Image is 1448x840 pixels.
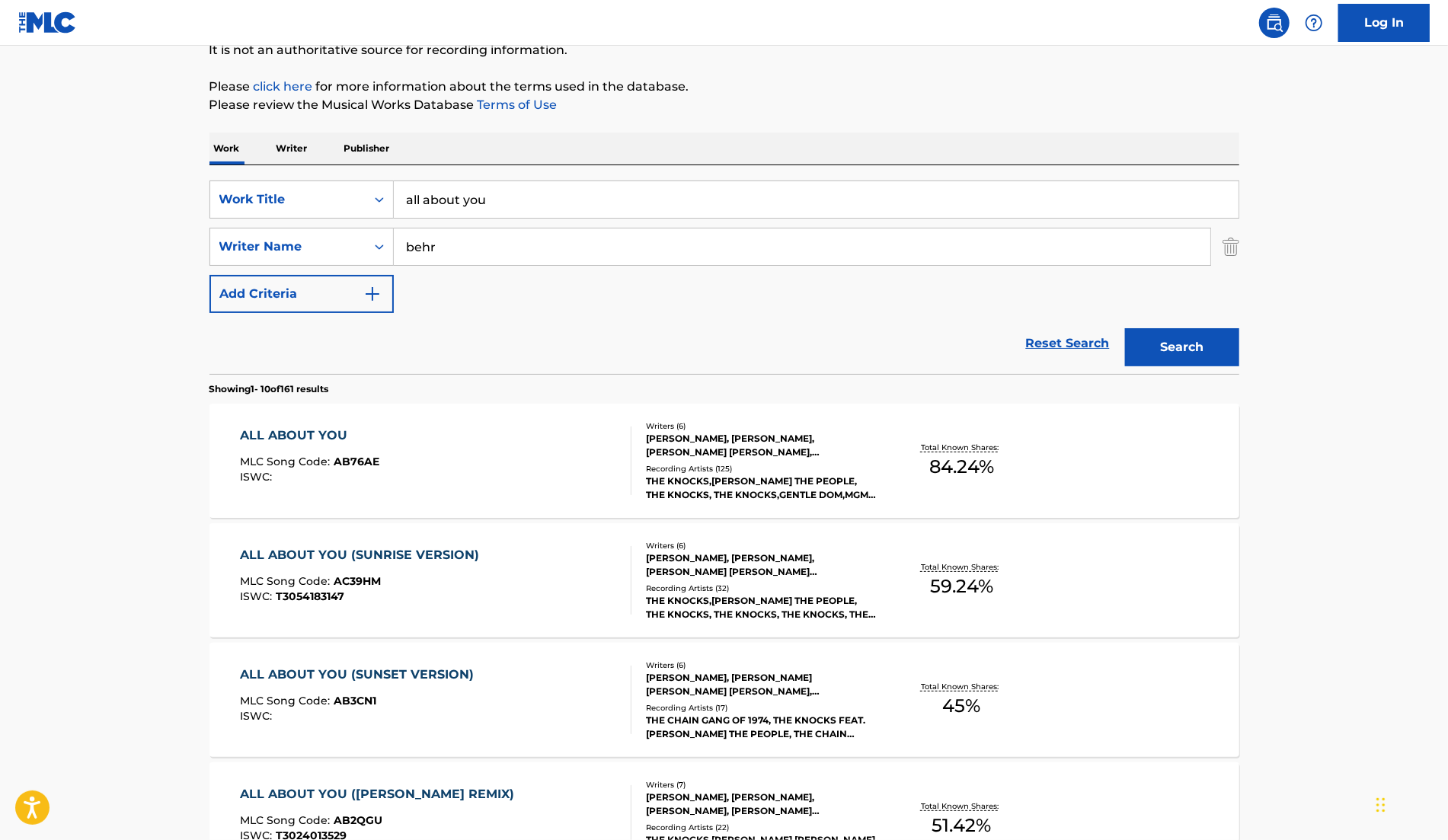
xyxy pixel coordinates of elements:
[1018,327,1117,360] a: Reset Search
[209,78,1239,96] p: Please for more information about the terms used in the database.
[646,474,876,502] div: THE KNOCKS,[PERSON_NAME] THE PEOPLE, THE KNOCKS, THE KNOCKS,GENTLE DOM,MGMT,[PERSON_NAME] THE PEO...
[646,594,876,621] div: THE KNOCKS,[PERSON_NAME] THE PEOPLE, THE KNOCKS, THE KNOCKS, THE KNOCKS, THE KNOCKS
[1223,228,1239,266] img: Delete Criterion
[646,702,876,714] div: Recording Artists ( 17 )
[921,442,1002,453] p: Total Known Shares:
[272,133,312,164] p: Writer
[646,463,876,474] div: Recording Artists ( 125 )
[209,523,1239,637] a: ALL ABOUT YOU (SUNRISE VERSION)MLC Song Code:AC39HMISWC:T3054183147Writers (6)[PERSON_NAME], [PER...
[240,426,379,445] div: ALL ABOUT YOU
[921,561,1002,573] p: Total Known Shares:
[276,589,344,603] span: T3054183147
[240,694,334,707] span: MLC Song Code :
[240,546,487,564] div: ALL ABOUT YOU (SUNRISE VERSION)
[646,432,876,459] div: [PERSON_NAME], [PERSON_NAME], [PERSON_NAME] [PERSON_NAME], [PERSON_NAME] [PERSON_NAME], [PERSON_N...
[646,540,876,551] div: Writers ( 6 )
[334,455,379,468] span: AB76AE
[209,275,394,313] button: Add Criteria
[209,404,1239,518] a: ALL ABOUT YOUMLC Song Code:AB76AEISWC:Writers (6)[PERSON_NAME], [PERSON_NAME], [PERSON_NAME] [PER...
[646,420,876,432] div: Writers ( 6 )
[240,589,276,603] span: ISWC :
[340,133,395,164] p: Publisher
[334,813,382,827] span: AB2QGU
[930,573,993,600] span: 59.24 %
[240,574,334,588] span: MLC Song Code :
[209,382,329,396] p: Showing 1 - 10 of 161 results
[1259,8,1290,38] a: Public Search
[209,41,1239,59] p: It is not an authoritative source for recording information.
[18,11,77,34] img: MLC Logo
[240,470,276,484] span: ISWC :
[209,643,1239,757] a: ALL ABOUT YOU (SUNSET VERSION)MLC Song Code:AB3CN1ISWC:Writers (6)[PERSON_NAME], [PERSON_NAME] [P...
[363,285,382,303] img: 9d2ae6d4665cec9f34b9.svg
[240,785,522,803] div: ALL ABOUT YOU ([PERSON_NAME] REMIX)
[219,190,356,209] div: Work Title
[646,822,876,833] div: Recording Artists ( 22 )
[929,453,994,481] span: 84.24 %
[646,551,876,579] div: [PERSON_NAME], [PERSON_NAME], [PERSON_NAME] [PERSON_NAME] [PERSON_NAME], [PERSON_NAME] [PERSON_NA...
[219,238,356,256] div: Writer Name
[1265,14,1283,32] img: search
[921,800,1002,812] p: Total Known Shares:
[1299,8,1329,38] div: Help
[240,709,276,723] span: ISWC :
[646,714,876,741] div: THE CHAIN GANG OF 1974, THE KNOCKS FEAT. [PERSON_NAME] THE PEOPLE, THE CHAIN GANG OF 1974, THE CH...
[209,180,1239,374] form: Search Form
[1376,782,1386,828] div: Drag
[646,671,876,698] div: [PERSON_NAME], [PERSON_NAME] [PERSON_NAME] [PERSON_NAME], [PERSON_NAME] [PERSON_NAME], [PERSON_NA...
[1372,767,1448,840] iframe: Chat Widget
[921,681,1002,692] p: Total Known Shares:
[1305,14,1323,32] img: help
[646,660,876,671] div: Writers ( 6 )
[646,790,876,818] div: [PERSON_NAME], [PERSON_NAME], [PERSON_NAME], [PERSON_NAME] [PERSON_NAME], [PERSON_NAME], [PERSON_...
[334,574,381,588] span: AC39HM
[240,666,481,684] div: ALL ABOUT YOU (SUNSET VERSION)
[240,455,334,468] span: MLC Song Code :
[254,79,313,94] a: click here
[932,812,991,839] span: 51.42 %
[334,694,376,707] span: AB3CN1
[240,813,334,827] span: MLC Song Code :
[209,133,245,164] p: Work
[209,96,1239,114] p: Please review the Musical Works Database
[646,779,876,790] div: Writers ( 7 )
[646,583,876,594] div: Recording Artists ( 32 )
[475,97,558,112] a: Terms of Use
[1125,328,1239,366] button: Search
[1338,4,1430,42] a: Log In
[942,692,980,720] span: 45 %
